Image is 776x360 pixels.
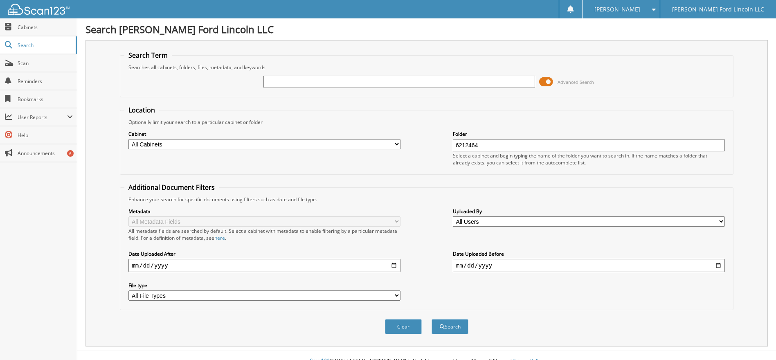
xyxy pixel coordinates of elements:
[124,119,729,126] div: Optionally limit your search to a particular cabinet or folder
[85,22,768,36] h1: Search [PERSON_NAME] Ford Lincoln LLC
[18,150,73,157] span: Announcements
[124,64,729,71] div: Searches all cabinets, folders, files, metadata, and keywords
[18,96,73,103] span: Bookmarks
[594,7,640,12] span: [PERSON_NAME]
[128,282,400,289] label: File type
[453,130,725,137] label: Folder
[124,183,219,192] legend: Additional Document Filters
[128,259,400,272] input: start
[453,250,725,257] label: Date Uploaded Before
[453,259,725,272] input: end
[453,208,725,215] label: Uploaded By
[128,250,400,257] label: Date Uploaded After
[18,60,73,67] span: Scan
[432,319,468,334] button: Search
[124,106,159,115] legend: Location
[453,152,725,166] div: Select a cabinet and begin typing the name of the folder you want to search in. If the name match...
[214,234,225,241] a: here
[18,78,73,85] span: Reminders
[18,132,73,139] span: Help
[18,114,67,121] span: User Reports
[67,150,74,157] div: 6
[385,319,422,334] button: Clear
[128,227,400,241] div: All metadata fields are searched by default. Select a cabinet with metadata to enable filtering b...
[18,24,73,31] span: Cabinets
[558,79,594,85] span: Advanced Search
[128,130,400,137] label: Cabinet
[8,4,70,15] img: scan123-logo-white.svg
[128,208,400,215] label: Metadata
[124,51,172,60] legend: Search Term
[18,42,72,49] span: Search
[672,7,764,12] span: [PERSON_NAME] Ford Lincoln LLC
[124,196,729,203] div: Enhance your search for specific documents using filters such as date and file type.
